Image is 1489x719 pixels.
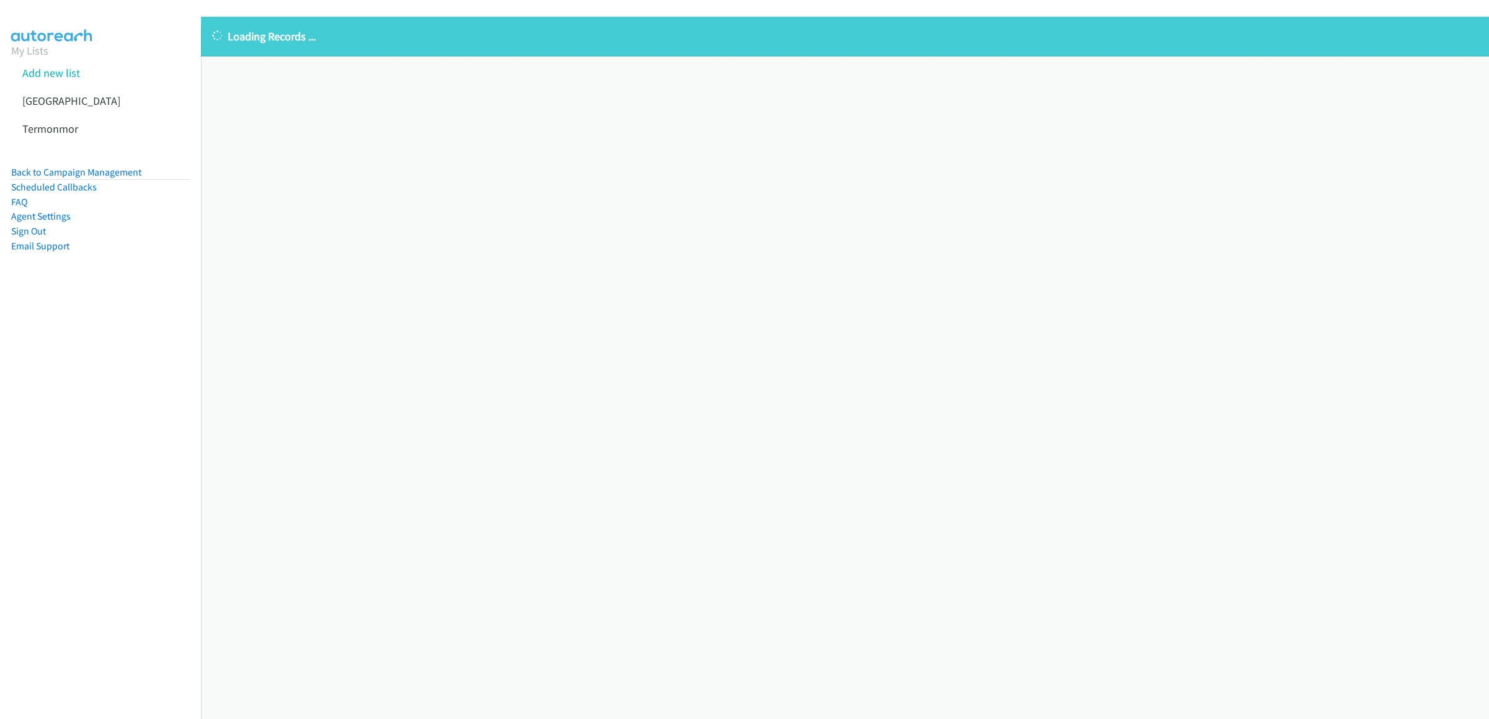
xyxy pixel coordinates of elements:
a: Add new list [22,66,80,80]
a: My Lists [11,43,48,58]
a: Scheduled Callbacks [11,181,97,193]
a: FAQ [11,196,27,208]
a: [GEOGRAPHIC_DATA] [22,94,120,108]
a: Termonmor [22,122,78,136]
a: Agent Settings [11,210,71,222]
p: Loading Records ... [212,28,1478,45]
a: Back to Campaign Management [11,166,141,178]
a: Sign Out [11,225,46,237]
a: Email Support [11,240,69,252]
